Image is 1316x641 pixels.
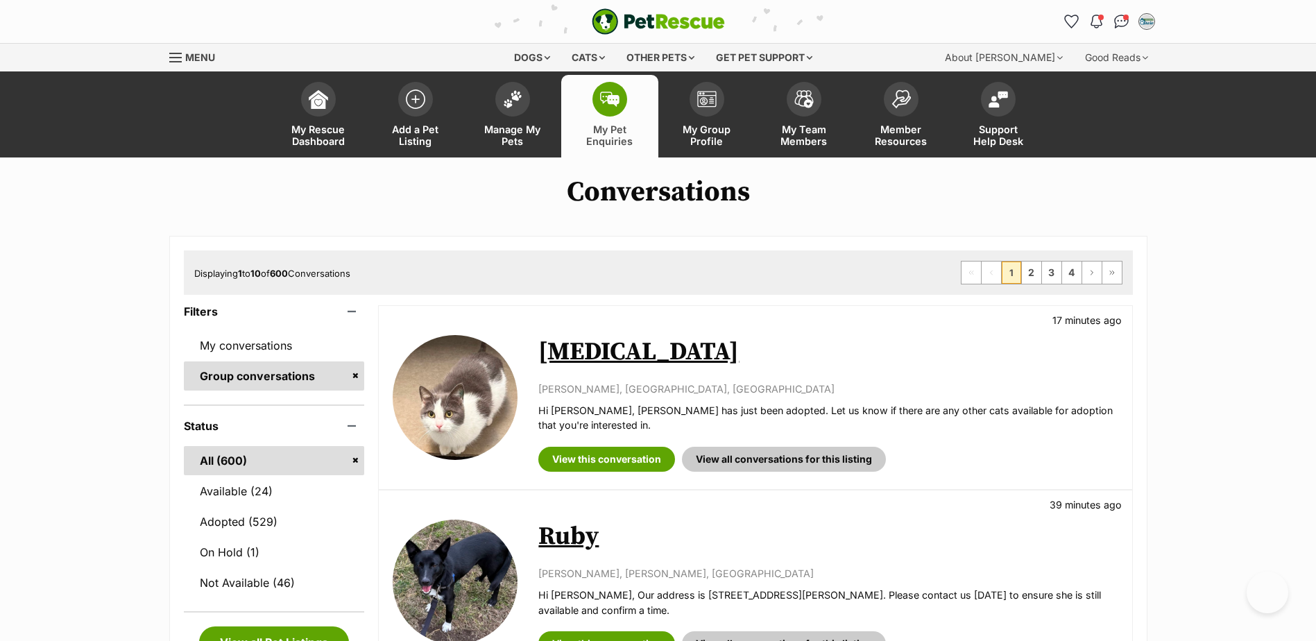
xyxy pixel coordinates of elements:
[853,75,950,157] a: Member Resources
[982,262,1001,284] span: Previous page
[1050,497,1122,512] p: 39 minutes ago
[184,538,365,567] a: On Hold (1)
[184,568,365,597] a: Not Available (46)
[579,123,641,147] span: My Pet Enquiries
[794,90,814,108] img: team-members-icon-5396bd8760b3fe7c0b43da4ab00e1e3bb1a5d9ba89233759b79545d2d3fc5d0d.svg
[1091,15,1102,28] img: notifications-46538b983faf8c2785f20acdc204bb7945ddae34d4c08c2a6579f10ce5e182be.svg
[184,420,365,432] header: Status
[1002,262,1021,284] span: Page 1
[870,123,932,147] span: Member Resources
[706,44,822,71] div: Get pet support
[950,75,1047,157] a: Support Help Desk
[538,403,1118,433] p: Hi [PERSON_NAME], [PERSON_NAME] has just been adopted. Let us know if there are any other cats av...
[1062,262,1082,284] a: Page 4
[1022,262,1041,284] a: Page 2
[891,89,911,108] img: member-resources-icon-8e73f808a243e03378d46382f2149f9095a855e16c252ad45f914b54edf8863c.svg
[962,262,981,284] span: First page
[1086,10,1108,33] button: Notifications
[384,123,447,147] span: Add a Pet Listing
[562,44,615,71] div: Cats
[1052,313,1122,327] p: 17 minutes ago
[592,8,725,35] a: PetRescue
[503,90,522,108] img: manage-my-pets-icon-02211641906a0b7f246fdf0571729dbe1e7629f14944591b6c1af311fb30b64b.svg
[185,51,215,63] span: Menu
[682,447,886,472] a: View all conversations for this listing
[961,261,1122,284] nav: Pagination
[270,75,367,157] a: My Rescue Dashboard
[184,507,365,536] a: Adopted (529)
[250,268,261,279] strong: 10
[538,336,739,368] a: [MEDICAL_DATA]
[1111,10,1133,33] a: Conversations
[464,75,561,157] a: Manage My Pets
[1061,10,1158,33] ul: Account quick links
[287,123,350,147] span: My Rescue Dashboard
[755,75,853,157] a: My Team Members
[1102,262,1122,284] a: Last page
[184,331,365,360] a: My conversations
[600,92,619,107] img: pet-enquiries-icon-7e3ad2cf08bfb03b45e93fb7055b45f3efa6380592205ae92323e6603595dc1f.svg
[481,123,544,147] span: Manage My Pets
[169,44,225,69] a: Menu
[184,477,365,506] a: Available (24)
[676,123,738,147] span: My Group Profile
[1114,15,1129,28] img: chat-41dd97257d64d25036548639549fe6c8038ab92f7586957e7f3b1b290dea8141.svg
[538,447,675,472] a: View this conversation
[538,521,599,552] a: Ruby
[538,566,1118,581] p: [PERSON_NAME], [PERSON_NAME], [GEOGRAPHIC_DATA]
[697,91,717,108] img: group-profile-icon-3fa3cf56718a62981997c0bc7e787c4b2cf8bcc04b72c1350f741eb67cf2f40e.svg
[538,588,1118,617] p: Hi [PERSON_NAME], Our address is [STREET_ADDRESS][PERSON_NAME]. Please contact us [DATE] to ensur...
[184,305,365,318] header: Filters
[617,44,704,71] div: Other pets
[184,361,365,391] a: Group conversations
[367,75,464,157] a: Add a Pet Listing
[1136,10,1158,33] button: My account
[1082,262,1102,284] a: Next page
[967,123,1029,147] span: Support Help Desk
[658,75,755,157] a: My Group Profile
[504,44,560,71] div: Dogs
[309,89,328,109] img: dashboard-icon-eb2f2d2d3e046f16d808141f083e7271f6b2e854fb5c12c21221c1fb7104beca.svg
[406,89,425,109] img: add-pet-listing-icon-0afa8454b4691262ce3f59096e99ab1cd57d4a30225e0717b998d2c9b9846f56.svg
[1042,262,1061,284] a: Page 3
[1140,15,1154,28] img: Matisse profile pic
[238,268,242,279] strong: 1
[935,44,1073,71] div: About [PERSON_NAME]
[561,75,658,157] a: My Pet Enquiries
[773,123,835,147] span: My Team Members
[592,8,725,35] img: logo-e224e6f780fb5917bec1dbf3a21bbac754714ae5b6737aabdf751b685950b380.svg
[1075,44,1158,71] div: Good Reads
[989,91,1008,108] img: help-desk-icon-fdf02630f3aa405de69fd3d07c3f3aa587a6932b1a1747fa1d2bba05be0121f9.svg
[1247,572,1288,613] iframe: Help Scout Beacon - Open
[184,446,365,475] a: All (600)
[270,268,288,279] strong: 600
[393,335,518,460] img: Skyla
[1061,10,1083,33] a: Favourites
[538,382,1118,396] p: [PERSON_NAME], [GEOGRAPHIC_DATA], [GEOGRAPHIC_DATA]
[194,268,350,279] span: Displaying to of Conversations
